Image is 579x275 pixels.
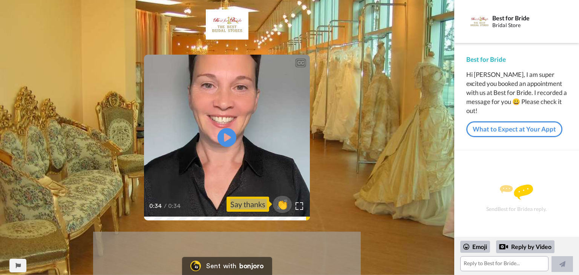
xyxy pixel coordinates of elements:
[466,70,567,115] div: Hi [PERSON_NAME], I am super excited you booked an appointment with us at Best for Bride. I recor...
[500,185,533,200] img: message.svg
[460,241,490,253] div: Emoji
[492,14,567,21] div: Best for Bride
[296,202,303,210] img: Full screen
[496,240,554,253] div: Reply by Video
[466,121,562,137] a: What to Expect at Your Appt
[273,196,292,213] button: 👏
[470,12,489,31] img: Profile Image
[296,59,305,67] div: CC
[182,257,272,275] a: Bonjoro LogoSent withbonjoro
[492,22,567,29] div: Bridal Store
[464,163,569,233] div: Send Best for Bride a reply.
[273,198,292,210] span: 👏
[190,261,201,271] img: Bonjoro Logo
[227,197,269,212] div: Say thanks
[239,263,263,269] div: bonjoro
[466,55,567,64] div: Best for Bride
[164,202,167,211] span: /
[206,263,236,269] div: Sent with
[499,242,508,251] div: Reply by Video
[206,9,248,40] img: f37a132a-22f8-4c19-98ba-684836eaba1d
[149,202,162,211] span: 0:34
[168,202,181,211] span: 0:34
